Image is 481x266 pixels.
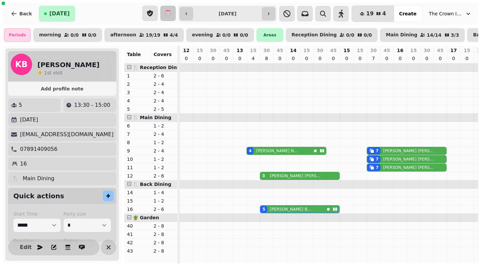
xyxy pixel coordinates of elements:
label: Status [63,237,111,244]
h2: Quick actions [13,191,64,201]
p: 4 [251,55,256,62]
div: 5 [263,207,265,212]
span: 1 [44,70,47,75]
p: 45 [383,47,390,54]
p: 0 [331,55,336,62]
p: 30 [370,47,376,54]
p: morning [39,32,61,38]
p: 14 [127,189,148,196]
p: 1 - 4 [154,189,175,196]
p: 15 [357,47,363,54]
p: 🍴 [12,175,19,183]
p: 0 [197,55,202,62]
p: [PERSON_NAME] Bolland [270,207,312,212]
span: 🍴 Main Dining [133,115,171,120]
button: Edit [19,241,32,254]
p: 2 - 5 [154,106,175,112]
p: 2 - 8 [154,239,175,246]
p: 10 [127,156,148,163]
p: 0 [411,55,416,62]
div: 7 [376,165,378,170]
p: 11 [127,164,148,171]
p: 2 - 4 [154,89,175,96]
label: Party size [63,211,111,217]
p: 3 / 3 [451,33,459,37]
button: afternoon19/194/4 [105,28,184,42]
p: 30 [263,47,270,54]
p: Main Dining [386,32,417,38]
p: 0 / 0 [240,33,248,37]
p: Main Dining [23,175,54,183]
p: 1 - 2 [154,198,175,204]
button: Back [5,6,37,22]
p: 0 / 0 [222,33,231,37]
h2: [PERSON_NAME] [37,60,100,69]
p: evening [192,32,213,38]
span: [DATE] [49,11,70,16]
p: 45 [277,47,283,54]
p: 0 [277,55,283,62]
p: 0 [424,55,430,62]
p: [PERSON_NAME] [PERSON_NAME] [270,173,322,179]
p: 0 [464,55,470,62]
p: 0 [451,55,456,62]
p: 15 [196,47,203,54]
p: 0 [344,55,349,62]
span: 4 [382,11,386,16]
p: 15 [127,198,148,204]
p: 0 / 0 [70,33,79,37]
p: 2 - 4 [154,131,175,138]
span: Back [19,11,32,16]
p: 1 - 2 [154,164,175,171]
p: 30 [317,47,323,54]
p: 2 - 8 [154,248,175,254]
label: Duration [13,237,61,244]
p: 2 - 8 [154,223,175,229]
button: The Crown Inn [425,8,476,20]
p: 7 [127,131,148,138]
p: 2 - 4 [154,148,175,154]
span: Table [127,52,141,57]
p: 1 - 2 [154,156,175,163]
p: 16 [127,206,148,213]
p: visit [44,69,62,76]
button: Create [394,6,422,22]
button: Main Dining14/143/3 [380,28,465,42]
p: 40 [127,223,148,229]
p: 2 - 4 [154,97,175,104]
p: 42 [127,239,148,246]
span: Edit [22,245,30,250]
button: 194 [352,6,394,22]
p: 2 - 8 [154,231,175,238]
p: 16 [20,160,27,168]
span: 19 [366,11,373,16]
p: 5 [19,101,22,109]
p: [EMAIL_ADDRESS][DOMAIN_NAME] [20,130,114,139]
p: 13:30 - 15:00 [74,101,110,109]
p: 2 - 6 [154,173,175,179]
p: 0 [237,55,243,62]
p: 19 / 19 [146,33,160,37]
p: 43 [127,248,148,254]
p: 4 [127,97,148,104]
span: st [47,70,53,75]
p: 30 [424,47,430,54]
p: 0 [184,55,189,62]
span: Covers [154,52,172,57]
p: 0 [304,55,309,62]
p: 1 - 2 [154,139,175,146]
p: 6 [127,122,148,129]
p: 41 [127,231,148,238]
div: 7 [376,148,378,154]
p: 7 [371,55,376,62]
span: 🍴 Back Dining [133,182,171,187]
span: 🪴 Garden [133,215,159,220]
p: 2 [127,81,148,87]
p: 0 [397,55,403,62]
p: 12 [183,47,189,54]
label: Start Time [13,211,61,217]
button: [DATE] [39,6,75,22]
p: 2 - 6 [154,72,175,79]
p: 2 - 6 [154,206,175,213]
p: afternoon [110,32,136,38]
